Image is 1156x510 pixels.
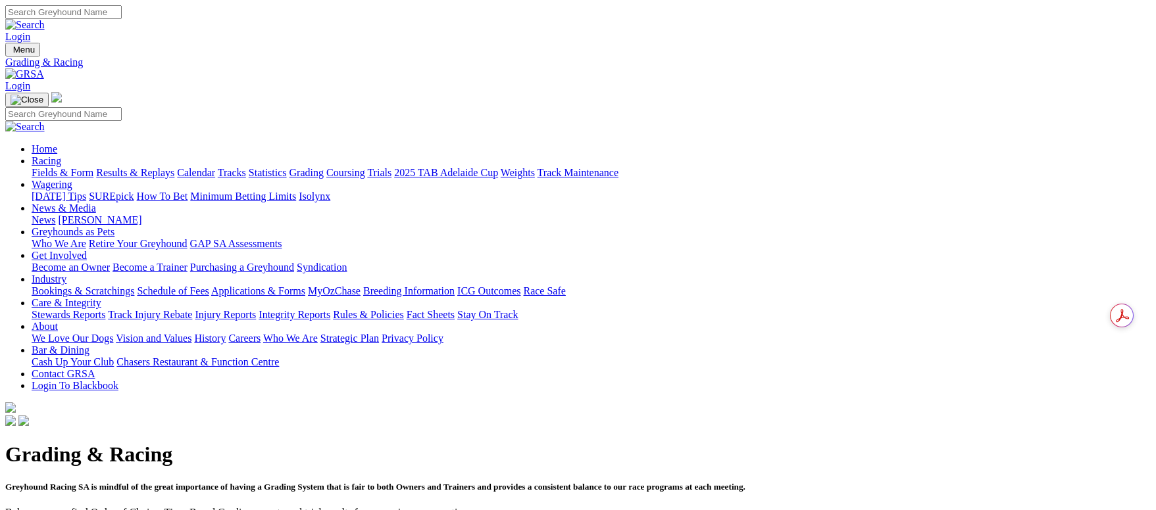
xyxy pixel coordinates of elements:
[190,262,294,273] a: Purchasing a Greyhound
[137,191,188,202] a: How To Bet
[523,285,565,296] a: Race Safe
[263,333,318,344] a: Who We Are
[96,167,174,178] a: Results & Replays
[326,167,365,178] a: Coursing
[137,285,209,296] a: Schedule of Fees
[32,214,1151,226] div: News & Media
[32,309,1151,321] div: Care & Integrity
[11,95,43,105] img: Close
[32,167,1151,179] div: Racing
[363,285,455,296] a: Breeding Information
[308,285,361,296] a: MyOzChase
[32,356,1151,368] div: Bar & Dining
[32,262,1151,273] div: Get Involved
[32,368,95,379] a: Contact GRSA
[32,380,118,391] a: Login To Blackbook
[32,155,61,166] a: Racing
[5,415,16,426] img: facebook.svg
[5,93,49,107] button: Toggle navigation
[32,167,93,178] a: Fields & Form
[5,80,30,91] a: Login
[32,238,1151,250] div: Greyhounds as Pets
[116,333,191,344] a: Vision and Values
[32,226,114,237] a: Greyhounds as Pets
[501,167,535,178] a: Weights
[32,333,113,344] a: We Love Our Dogs
[32,202,96,214] a: News & Media
[5,442,1151,467] h1: Grading & Racing
[194,333,226,344] a: History
[190,238,282,249] a: GAP SA Assessments
[32,273,66,285] a: Industry
[5,482,1151,492] h5: Greyhound Racing SA is mindful of the great importance of having a Grading System that is fair to...
[211,285,305,296] a: Applications & Forms
[32,285,134,296] a: Bookings & Scratchings
[382,333,443,344] a: Privacy Policy
[32,214,55,225] a: News
[195,309,256,320] a: Injury Reports
[32,297,101,308] a: Care & Integrity
[5,31,30,42] a: Login
[538,167,618,178] a: Track Maintenance
[32,333,1151,344] div: About
[190,191,296,202] a: Minimum Betting Limits
[407,309,455,320] a: Fact Sheets
[32,344,89,356] a: Bar & Dining
[32,356,114,367] a: Cash Up Your Club
[5,121,45,133] img: Search
[5,68,44,80] img: GRSA
[218,167,246,178] a: Tracks
[32,262,110,273] a: Become an Owner
[333,309,404,320] a: Rules & Policies
[5,107,122,121] input: Search
[58,214,141,225] a: [PERSON_NAME]
[457,309,518,320] a: Stay On Track
[457,285,520,296] a: ICG Outcomes
[51,92,62,103] img: logo-grsa-white.png
[177,167,215,178] a: Calendar
[113,262,188,273] a: Become a Trainer
[5,19,45,31] img: Search
[299,191,330,202] a: Isolynx
[13,45,35,55] span: Menu
[32,309,105,320] a: Stewards Reports
[32,250,87,261] a: Get Involved
[320,333,379,344] a: Strategic Plan
[32,321,58,332] a: About
[5,43,40,57] button: Toggle navigation
[228,333,261,344] a: Careers
[32,143,57,154] a: Home
[367,167,391,178] a: Trials
[18,415,29,426] img: twitter.svg
[116,356,279,367] a: Chasers Restaurant & Function Centre
[32,191,86,202] a: [DATE] Tips
[32,179,72,190] a: Wagering
[32,285,1151,297] div: Industry
[89,191,134,202] a: SUREpick
[5,57,1151,68] a: Grading & Racing
[5,5,122,19] input: Search
[259,309,330,320] a: Integrity Reports
[289,167,324,178] a: Grading
[297,262,347,273] a: Syndication
[32,238,86,249] a: Who We Are
[108,309,192,320] a: Track Injury Rebate
[32,191,1151,202] div: Wagering
[394,167,498,178] a: 2025 TAB Adelaide Cup
[5,402,16,413] img: logo-grsa-white.png
[89,238,188,249] a: Retire Your Greyhound
[249,167,287,178] a: Statistics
